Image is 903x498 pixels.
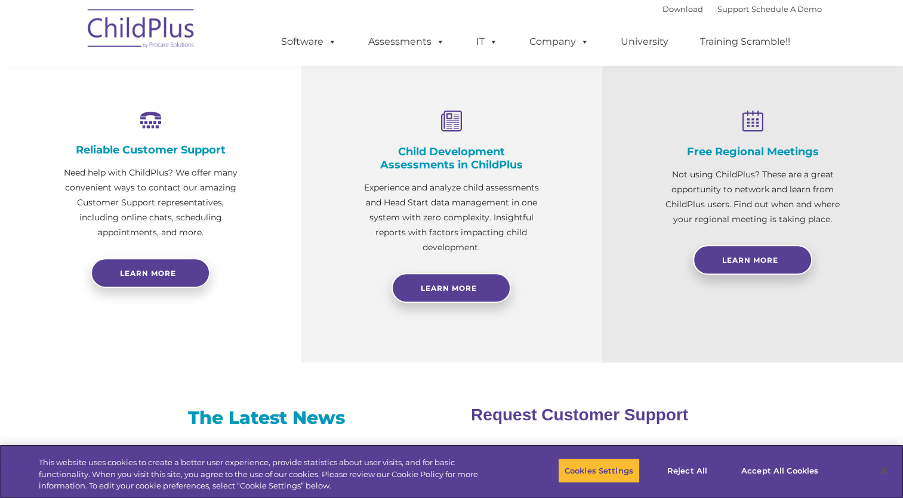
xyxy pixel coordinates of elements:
[662,145,843,158] h4: Free Regional Meetings
[82,1,201,60] img: ChildPlus by Procare Solutions
[421,284,477,293] span: Learn More
[717,4,749,14] a: Support
[39,457,497,492] div: This website uses cookies to create a better user experience, provide statistics about user visit...
[166,128,217,137] span: Phone number
[60,143,241,156] h4: Reliable Customer Support
[558,458,640,483] button: Cookies Settings
[120,269,176,278] span: Learn more
[609,30,680,54] a: University
[360,145,542,171] h4: Child Development Assessments in ChildPlus
[735,458,825,483] button: Accept All Cookies
[166,79,202,88] span: Last name
[269,30,349,54] a: Software
[871,457,897,484] button: Close
[688,30,802,54] a: Training Scramble!!
[101,406,432,430] h3: The Latest News
[91,258,210,288] a: Learn more
[356,30,457,54] a: Assessments
[360,180,542,255] p: Experience and analyze child assessments and Head Start data management in one system with zero c...
[693,245,812,275] a: Learn More
[662,4,703,14] a: Download
[722,256,778,265] span: Learn More
[751,4,822,14] a: Schedule A Demo
[60,165,241,240] p: Need help with ChildPlus? We offer many convenient ways to contact our amazing Customer Support r...
[392,273,511,303] a: Learn More
[662,4,822,14] font: |
[517,30,601,54] a: Company
[662,167,843,227] p: Not using ChildPlus? These are a great opportunity to network and learn from ChildPlus users. Fin...
[464,30,510,54] a: IT
[650,458,725,483] button: Reject All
